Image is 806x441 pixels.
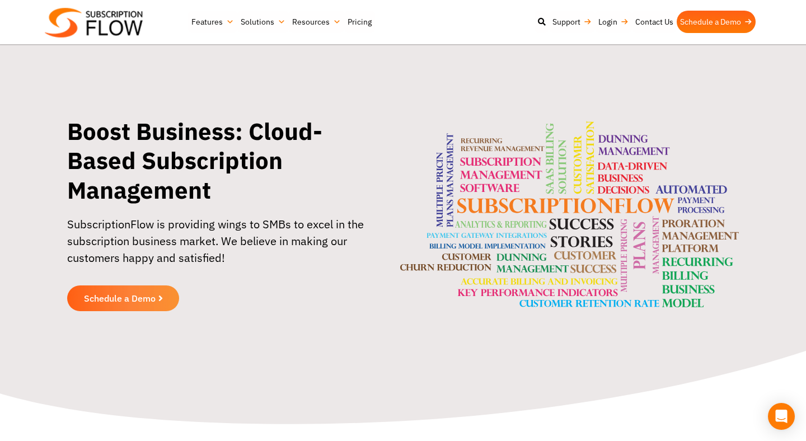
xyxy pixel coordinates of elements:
a: Schedule a Demo [677,11,756,33]
p: SubscriptionFlow is providing wings to SMBs to excel in the subscription business market. We beli... [67,216,372,278]
a: Pricing [344,11,375,33]
a: Features [188,11,237,33]
a: Login [595,11,632,33]
a: Support [549,11,595,33]
a: Solutions [237,11,289,33]
a: Schedule a Demo [67,285,179,311]
img: Subscriptionflow [45,8,143,37]
div: Open Intercom Messenger [768,403,795,430]
span: Schedule a Demo [84,294,156,303]
img: banner-image [400,121,739,307]
a: Resources [289,11,344,33]
a: Contact Us [632,11,677,33]
h1: Boost Business: Cloud-Based Subscription Management [67,117,372,205]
